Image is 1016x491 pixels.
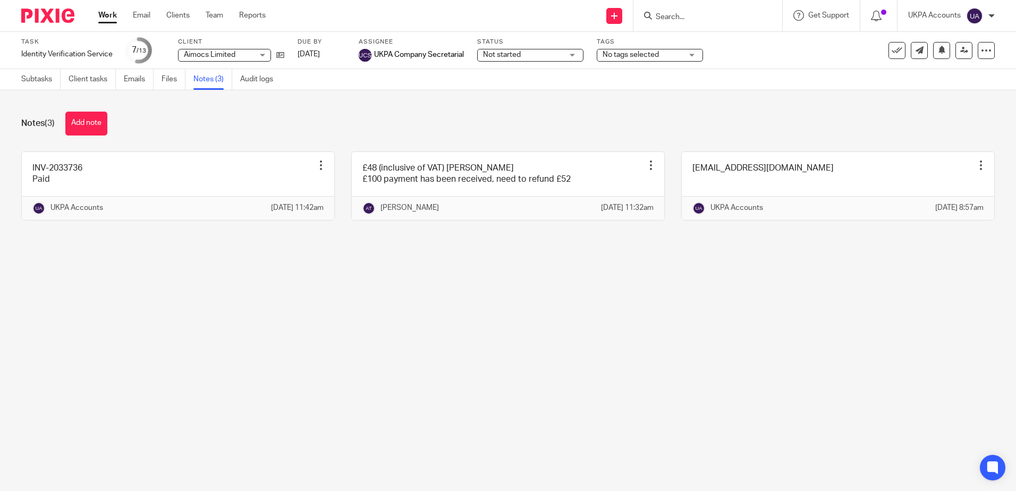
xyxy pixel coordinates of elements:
[21,49,113,60] div: Identity Verification Service
[603,51,659,58] span: No tags selected
[162,69,185,90] a: Files
[65,112,107,136] button: Add note
[362,202,375,215] img: svg%3E
[32,202,45,215] img: svg%3E
[359,49,371,62] img: svg%3E
[69,69,116,90] a: Client tasks
[359,38,464,46] label: Assignee
[483,51,521,58] span: Not started
[206,10,223,21] a: Team
[298,38,345,46] label: Due by
[601,202,654,213] p: [DATE] 11:32am
[50,202,103,213] p: UKPA Accounts
[655,13,750,22] input: Search
[935,202,984,213] p: [DATE] 8:57am
[966,7,983,24] img: svg%3E
[137,48,146,54] small: /13
[184,51,235,58] span: Aimocs Limited
[239,10,266,21] a: Reports
[692,202,705,215] img: svg%3E
[21,118,55,129] h1: Notes
[98,10,117,21] a: Work
[477,38,583,46] label: Status
[380,202,439,213] p: [PERSON_NAME]
[908,10,961,21] p: UKPA Accounts
[240,69,281,90] a: Audit logs
[166,10,190,21] a: Clients
[133,10,150,21] a: Email
[21,69,61,90] a: Subtasks
[298,50,320,58] span: [DATE]
[374,49,464,60] span: UKPA Company Secretarial
[178,38,284,46] label: Client
[21,38,113,46] label: Task
[597,38,703,46] label: Tags
[132,44,146,56] div: 7
[808,12,849,19] span: Get Support
[124,69,154,90] a: Emails
[193,69,232,90] a: Notes (3)
[710,202,763,213] p: UKPA Accounts
[21,9,74,23] img: Pixie
[271,202,324,213] p: [DATE] 11:42am
[45,119,55,128] span: (3)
